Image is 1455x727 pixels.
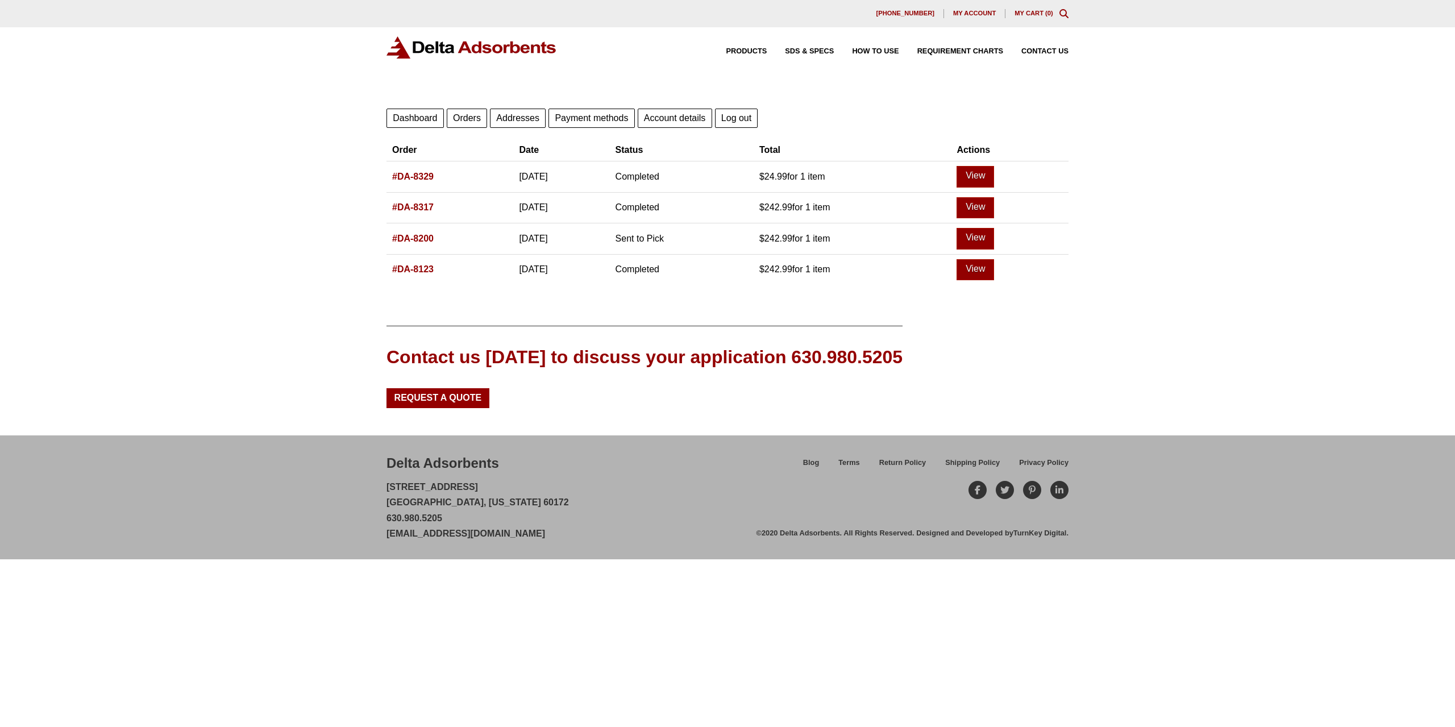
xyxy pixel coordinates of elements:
td: Sent to Pick [610,223,754,255]
span: Products [726,48,767,55]
a: View order DA-8317 [957,197,994,219]
span: [PHONE_NUMBER] [876,10,934,16]
a: Request a Quote [386,388,489,408]
a: View order number DA-8123 [392,264,434,274]
a: Account details [638,109,712,128]
a: Orders [447,109,487,128]
span: 242.99 [759,202,792,212]
a: Requirement Charts [899,48,1003,55]
span: Status [616,145,643,155]
div: ©2020 Delta Adsorbents. All Rights Reserved. Designed and Developed by . [756,528,1069,538]
span: $ [759,234,764,243]
a: Return Policy [870,456,936,476]
a: TurnKey Digital [1013,529,1067,537]
span: Terms [838,459,859,467]
td: for 1 item [754,161,951,193]
span: Return Policy [879,459,926,467]
div: Toggle Modal Content [1059,9,1069,18]
a: View order number DA-8317 [392,202,434,212]
span: My account [953,10,996,16]
time: [DATE] [519,202,547,212]
img: Delta Adsorbents [386,36,557,59]
td: Completed [610,192,754,223]
span: 242.99 [759,234,792,243]
span: How to Use [852,48,899,55]
span: Shipping Policy [945,459,1000,467]
span: 0 [1047,10,1051,16]
span: $ [759,172,764,181]
span: Requirement Charts [917,48,1003,55]
a: My Cart (0) [1015,10,1053,16]
a: View order number DA-8329 [392,172,434,181]
a: Contact Us [1003,48,1069,55]
span: 242.99 [759,264,792,274]
span: $ [759,264,764,274]
a: View order number DA-8200 [392,234,434,243]
a: Privacy Policy [1009,456,1069,476]
a: View order DA-8123 [957,259,994,281]
a: Log out [715,109,758,128]
a: SDS & SPECS [767,48,834,55]
a: How to Use [834,48,899,55]
a: [PHONE_NUMBER] [867,9,944,18]
span: Actions [957,145,990,155]
a: [EMAIL_ADDRESS][DOMAIN_NAME] [386,529,545,538]
span: 24.99 [759,172,787,181]
span: Blog [803,459,819,467]
span: Request a Quote [394,393,482,402]
a: View order DA-8200 [957,228,994,250]
td: Completed [610,161,754,193]
span: Privacy Policy [1019,459,1069,467]
time: [DATE] [519,172,547,181]
a: Products [708,48,767,55]
td: for 1 item [754,223,951,255]
div: Delta Adsorbents [386,454,499,473]
span: SDS & SPECS [785,48,834,55]
a: View order DA-8329 [957,166,994,188]
a: Addresses [490,109,546,128]
span: Contact Us [1021,48,1069,55]
a: My account [944,9,1005,18]
time: [DATE] [519,264,547,274]
a: Blog [793,456,829,476]
span: Order [392,145,417,155]
td: for 1 item [754,192,951,223]
div: Contact us [DATE] to discuss your application 630.980.5205 [386,344,903,370]
a: Payment methods [548,109,634,128]
a: Dashboard [386,109,444,128]
td: for 1 item [754,254,951,285]
p: [STREET_ADDRESS] [GEOGRAPHIC_DATA], [US_STATE] 60172 630.980.5205 [386,479,569,541]
span: Total [759,145,780,155]
a: Terms [829,456,869,476]
td: Completed [610,254,754,285]
span: Date [519,145,539,155]
span: $ [759,202,764,212]
time: [DATE] [519,234,547,243]
nav: Account pages [386,106,1069,128]
a: Shipping Policy [936,456,1009,476]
